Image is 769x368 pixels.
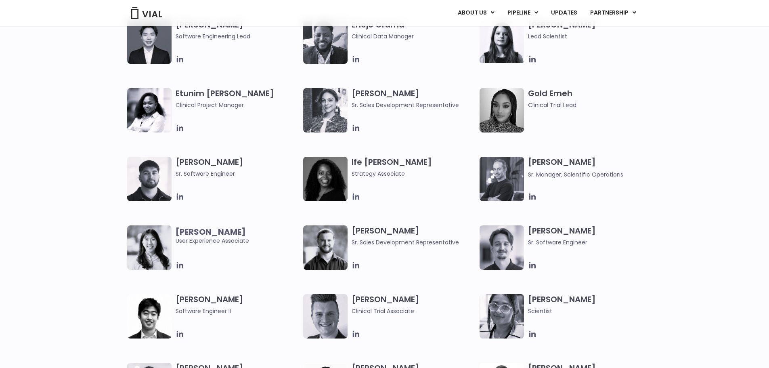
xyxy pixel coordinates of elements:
img: Headshot of smiling man named Collin [303,294,348,339]
span: Software Engineering Lead [176,32,300,41]
img: Image of smiling man named Hugo [303,225,348,270]
h3: [PERSON_NAME] [176,157,300,178]
h3: [PERSON_NAME] [352,294,476,315]
h3: [PERSON_NAME] [352,88,476,109]
h3: Gold Emeh [528,88,652,109]
h3: Enejo Oruma [352,19,476,41]
b: [PERSON_NAME] [176,226,246,238]
h3: [PERSON_NAME] [176,294,300,315]
img: Headshot of smiling man named Enejo [303,19,348,64]
h3: [PERSON_NAME] [352,225,476,247]
span: Clinical Trial Lead [528,101,652,109]
img: Jason Zhang [127,294,172,339]
span: Scientist [528,307,652,315]
h3: [PERSON_NAME] [528,157,652,179]
span: Lead Scientist [528,32,652,41]
span: Clinical Data Manager [352,32,476,41]
img: Headshot of smiling man named Jared [480,157,524,201]
img: Headshot of smiling woman named Elia [480,19,524,63]
img: Ife Desamours [303,157,348,201]
span: Sr. Software Engineer [176,169,300,178]
h3: [PERSON_NAME] [528,19,652,41]
img: Headshot of smiling of man named Gurman [127,157,172,201]
span: Software Engineer II [176,307,300,315]
span: Clinical Project Manager [176,101,300,109]
span: Sr. Sales Development Representative [352,238,476,247]
h3: [PERSON_NAME] [528,294,652,315]
a: ABOUT USMenu Toggle [451,6,501,20]
span: Sr. Software Engineer [528,238,652,247]
img: Headshot of smiling woman named Anjali [480,294,524,339]
img: Image of smiling woman named Etunim [127,88,172,132]
span: Sr. Sales Development Representative [352,101,476,109]
h3: [PERSON_NAME] [528,225,652,247]
span: Strategy Associate [352,169,476,178]
img: Smiling woman named Gabriella [303,88,348,132]
a: PIPELINEMenu Toggle [501,6,544,20]
h3: Ife [PERSON_NAME] [352,157,476,178]
a: UPDATES [545,6,583,20]
img: A woman wearing a leopard print shirt in a black and white photo. [480,88,524,132]
span: Sr. Manager, Scientific Operations [528,170,623,179]
h3: Etunim [PERSON_NAME] [176,88,300,109]
h3: [PERSON_NAME] [176,19,300,41]
img: Vial Logo [130,7,163,19]
img: Fran [480,225,524,270]
a: PARTNERSHIPMenu Toggle [584,6,643,20]
span: Clinical Trial Associate [352,307,476,315]
span: User Experience Associate [176,227,300,245]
